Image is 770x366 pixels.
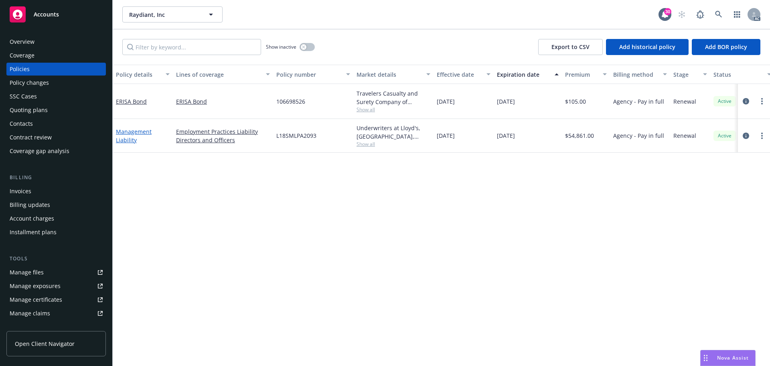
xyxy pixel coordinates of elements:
span: L18SMLPA2093 [276,131,316,140]
div: Lines of coverage [176,70,261,79]
a: Installment plans [6,226,106,239]
button: Lines of coverage [173,65,273,84]
span: Active [717,98,733,105]
div: Travelers Casualty and Surety Company of America, Travelers Insurance [357,89,430,106]
span: Show inactive [266,43,296,50]
div: Policy number [276,70,341,79]
a: Coverage [6,49,106,62]
span: $105.00 [565,97,586,106]
a: Manage files [6,266,106,279]
button: Premium [562,65,610,84]
div: Contract review [10,131,52,144]
span: Raydiant, Inc [129,10,199,19]
input: Filter by keyword... [122,39,261,55]
div: Manage claims [10,307,50,320]
a: Employment Practices Liability [176,127,270,136]
div: Manage files [10,266,44,279]
a: Start snowing [674,6,690,22]
button: Raydiant, Inc [122,6,223,22]
span: [DATE] [437,131,455,140]
button: Policy number [273,65,353,84]
a: Contract review [6,131,106,144]
a: Manage certificates [6,293,106,306]
a: ERISA Bond [116,98,147,105]
a: Account charges [6,212,106,225]
div: Stage [673,70,698,79]
div: Manage exposures [10,280,61,292]
a: Report a Bug [692,6,708,22]
a: Manage exposures [6,280,106,292]
span: Agency - Pay in full [613,97,664,106]
button: Market details [353,65,434,84]
a: Switch app [729,6,745,22]
div: Drag to move [701,350,711,366]
a: Quoting plans [6,104,106,117]
button: Nova Assist [700,350,756,366]
div: Policy details [116,70,161,79]
span: Agency - Pay in full [613,131,664,140]
button: Add historical policy [606,39,689,55]
div: Expiration date [497,70,550,79]
span: Renewal [673,97,696,106]
a: Manage BORs [6,321,106,333]
a: circleInformation [741,96,751,106]
a: Billing updates [6,198,106,211]
div: Manage BORs [10,321,47,333]
div: Coverage [10,49,34,62]
div: Billing updates [10,198,50,211]
a: more [757,131,767,141]
span: [DATE] [437,97,455,106]
span: Add BOR policy [705,43,747,51]
span: Renewal [673,131,696,140]
div: Billing [6,174,106,182]
div: Account charges [10,212,54,225]
a: more [757,96,767,106]
div: Billing method [613,70,658,79]
div: Market details [357,70,421,79]
span: Show all [357,141,430,147]
a: Directors and Officers [176,136,270,144]
button: Expiration date [494,65,562,84]
div: Policies [10,63,30,76]
a: Management Liability [116,128,152,144]
button: Export to CSV [538,39,603,55]
span: Accounts [34,11,59,18]
span: Export to CSV [551,43,590,51]
div: SSC Cases [10,90,37,103]
div: Policy changes [10,76,49,89]
div: Coverage gap analysis [10,145,69,157]
span: [DATE] [497,131,515,140]
a: Policy changes [6,76,106,89]
button: Stage [670,65,710,84]
a: SSC Cases [6,90,106,103]
span: [DATE] [497,97,515,106]
div: 30 [664,8,671,15]
a: Accounts [6,3,106,26]
a: circleInformation [741,131,751,141]
a: Contacts [6,117,106,130]
button: Add BOR policy [692,39,760,55]
a: Manage claims [6,307,106,320]
div: Overview [10,35,34,48]
a: Search [711,6,727,22]
div: Manage certificates [10,293,62,306]
span: 106698526 [276,97,305,106]
div: Status [713,70,762,79]
span: Nova Assist [717,354,749,361]
div: Contacts [10,117,33,130]
span: Open Client Navigator [15,339,75,348]
a: Policies [6,63,106,76]
div: Underwriters at Lloyd's, [GEOGRAPHIC_DATA], [PERSON_NAME] of [GEOGRAPHIC_DATA], RT Specialty Insu... [357,124,430,141]
a: Invoices [6,185,106,198]
a: Coverage gap analysis [6,145,106,157]
a: ERISA Bond [176,97,270,106]
button: Policy details [113,65,173,84]
div: Invoices [10,185,31,198]
button: Billing method [610,65,670,84]
button: Effective date [434,65,494,84]
span: Show all [357,106,430,113]
div: Effective date [437,70,482,79]
span: Add historical policy [619,43,675,51]
div: Tools [6,255,106,263]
